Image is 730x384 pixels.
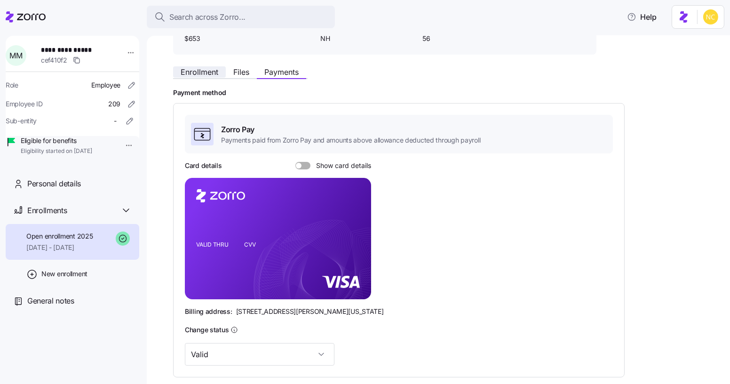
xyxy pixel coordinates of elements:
[114,116,117,126] span: -
[320,34,415,43] span: NH
[221,136,480,145] span: Payments paid from Zorro Pay and amounts above allowance deducted through payroll
[41,56,67,65] span: cef410f2
[233,68,249,76] span: Files
[244,241,256,248] tspan: CVV
[169,11,246,23] span: Search across Zorro...
[21,136,92,145] span: Eligible for benefits
[21,147,92,155] span: Eligibility started on [DATE]
[185,325,229,335] h3: Change status
[108,99,120,109] span: 209
[422,34,517,43] span: 56
[6,116,37,126] span: Sub-entity
[41,269,87,279] span: New enrollment
[9,52,22,59] span: M M
[185,161,222,170] h3: Card details
[26,243,93,252] span: [DATE] - [DATE]
[184,34,313,43] span: $653
[147,6,335,28] button: Search across Zorro...
[236,307,384,316] span: [STREET_ADDRESS][PERSON_NAME][US_STATE]
[27,295,74,307] span: General notes
[264,68,299,76] span: Payments
[27,205,67,216] span: Enrollments
[26,232,93,241] span: Open enrollment 2025
[221,124,480,136] span: Zorro Pay
[6,80,18,90] span: Role
[196,241,229,248] tspan: VALID THRU
[185,307,232,316] span: Billing address:
[310,162,371,169] span: Show card details
[627,11,657,23] span: Help
[703,9,718,24] img: e03b911e832a6112bf72643c5874f8d8
[6,99,43,109] span: Employee ID
[619,8,664,26] button: Help
[27,178,81,190] span: Personal details
[181,68,218,76] span: Enrollment
[173,88,717,97] h2: Payment method
[91,80,120,90] span: Employee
